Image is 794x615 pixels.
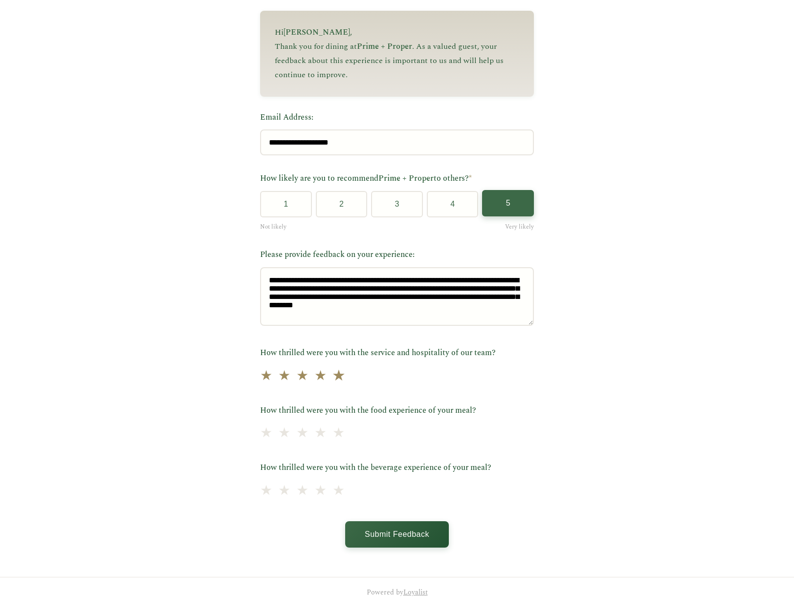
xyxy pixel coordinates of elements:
[284,26,350,38] span: [PERSON_NAME]
[260,347,534,360] label: How thrilled were you with the service and hospitality of our team?
[403,587,428,597] a: Loyalist
[296,365,309,387] span: ★
[357,41,412,52] span: Prime + Proper
[482,190,534,216] button: 5
[260,480,272,502] span: ★
[314,423,327,445] span: ★
[427,191,479,217] button: 4
[260,249,534,261] label: Please provide feedback on your experience:
[260,365,272,387] span: ★
[260,423,272,445] span: ★
[345,521,449,548] button: Submit Feedback
[278,480,290,502] span: ★
[332,480,345,502] span: ★
[316,191,368,217] button: 2
[314,480,327,502] span: ★
[275,25,519,40] p: Hi ,
[378,172,434,184] span: Prime + Proper
[505,222,534,232] span: Very likely
[260,111,534,124] label: Email Address:
[278,423,290,445] span: ★
[296,480,309,502] span: ★
[332,423,345,445] span: ★
[260,404,534,417] label: How thrilled were you with the food experience of your meal?
[278,365,290,387] span: ★
[260,222,287,232] span: Not likely
[332,364,346,388] span: ★
[260,191,312,217] button: 1
[275,40,519,82] p: Thank you for dining at . As a valued guest, your feedback about this experience is important to ...
[296,423,309,445] span: ★
[371,191,423,217] button: 3
[260,462,534,474] label: How thrilled were you with the beverage experience of your meal?
[260,172,534,185] label: How likely are you to recommend to others?
[314,365,327,387] span: ★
